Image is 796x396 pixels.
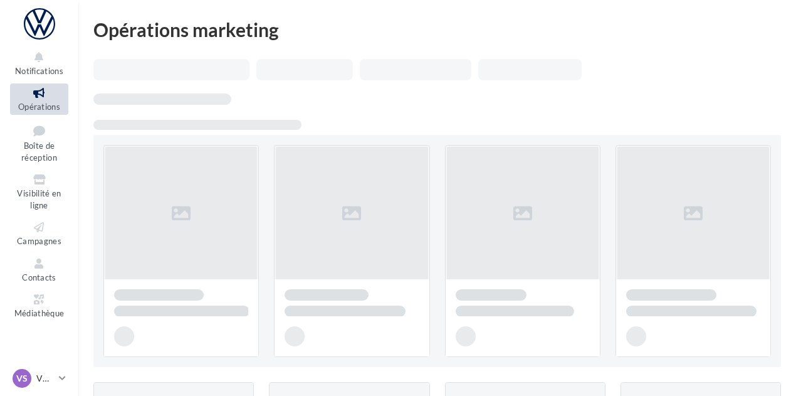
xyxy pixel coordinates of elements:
[10,218,68,249] a: Campagnes
[10,83,68,114] a: Opérations
[10,170,68,213] a: Visibilité en ligne
[17,236,61,246] span: Campagnes
[18,102,60,112] span: Opérations
[10,120,68,166] a: Boîte de réception
[93,20,781,39] div: Opérations marketing
[17,188,61,210] span: Visibilité en ligne
[14,308,65,318] span: Médiathèque
[10,290,68,321] a: Médiathèque
[16,372,28,385] span: VS
[22,272,56,282] span: Contacts
[10,48,68,78] button: Notifications
[21,141,57,163] span: Boîte de réception
[10,326,68,357] a: Calendrier
[10,367,68,390] a: VS VW St-Fons
[10,254,68,285] a: Contacts
[36,372,54,385] p: VW St-Fons
[15,66,63,76] span: Notifications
